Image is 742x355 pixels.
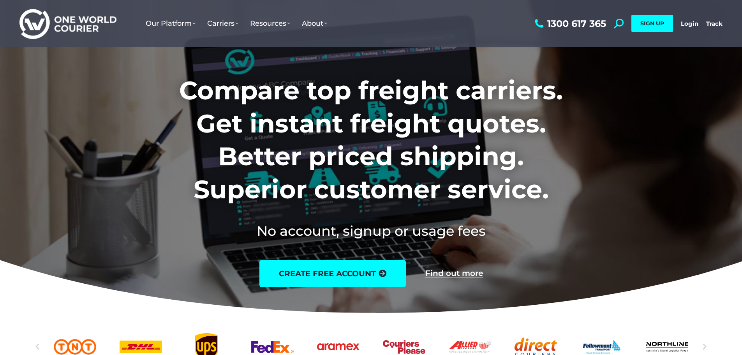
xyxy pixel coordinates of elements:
span: Our Platform [146,19,196,28]
a: SIGN UP [631,15,673,32]
a: Login [681,20,698,27]
a: Carriers [201,11,244,35]
a: create free account [259,260,406,287]
span: SIGN UP [640,20,664,27]
h1: Compare top freight carriers. Get instant freight quotes. Better priced shipping. Superior custom... [128,74,614,206]
a: Our Platform [140,11,201,35]
a: About [296,11,333,35]
a: Find out more [425,269,483,278]
a: Resources [244,11,296,35]
h2: No account, signup or usage fees [128,221,614,240]
a: 1300 617 365 [533,19,606,28]
img: One World Courier [19,8,116,39]
span: Carriers [207,19,238,28]
a: Track [706,20,723,27]
span: Resources [250,19,290,28]
span: About [302,19,327,28]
